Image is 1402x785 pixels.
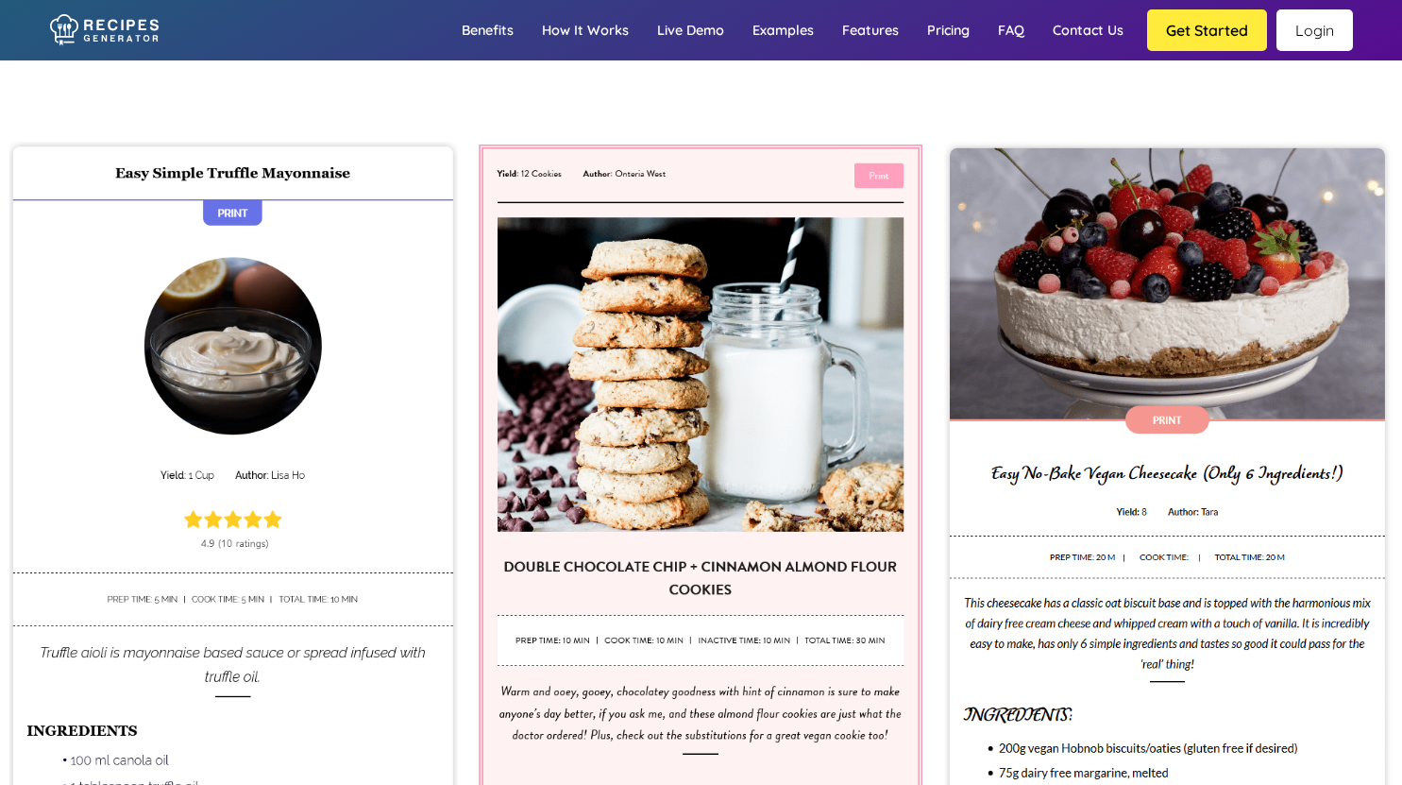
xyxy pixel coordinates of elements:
[448,3,528,58] a: Benefits
[1147,9,1267,51] button: Get Started
[913,3,984,58] a: Pricing
[528,3,643,58] a: How it works
[1276,9,1353,51] a: Login
[738,3,828,58] a: Examples
[984,3,1039,58] a: FAQ
[643,3,738,58] a: Live demo
[828,3,913,58] a: Features
[1039,3,1138,58] a: Contact us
